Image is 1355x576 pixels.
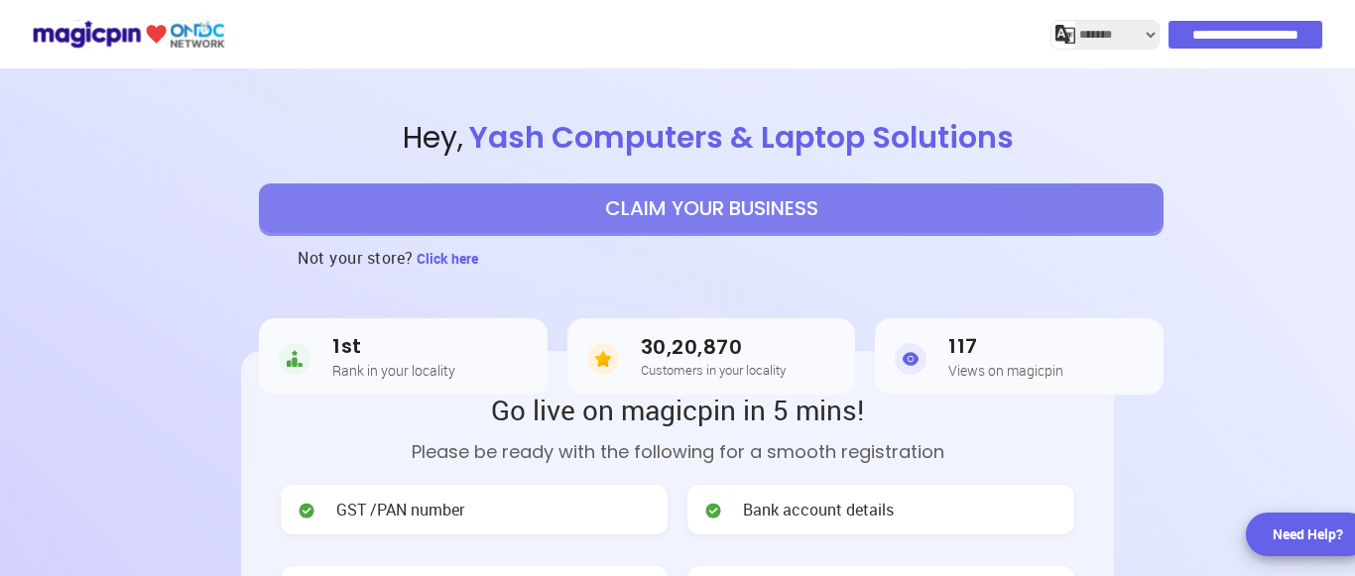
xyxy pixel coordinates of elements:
[641,363,786,377] h5: Customers in your locality
[895,339,926,379] img: Views
[587,339,619,379] img: Customers
[463,116,1020,159] span: Yash Computers & Laptop Solutions
[1273,524,1343,544] div: Need Help?
[417,249,478,268] span: Click here
[259,183,1164,233] button: CLAIM YOUR BUSINESS
[332,363,455,378] h5: Rank in your locality
[743,499,894,521] span: Bank account details
[1055,25,1075,45] img: j2MGCQAAAABJRU5ErkJggg==
[641,336,786,359] h3: 30,20,870
[703,501,723,520] img: check
[279,339,310,379] img: Rank
[948,335,1063,358] h3: 117
[332,335,455,358] h3: 1st
[281,391,1074,428] h2: Go live on magicpin in 5 mins!
[336,499,464,521] span: GST /PAN number
[297,501,316,520] img: check
[948,363,1063,378] h5: Views on magicpin
[281,438,1074,465] p: Please be ready with the following for a smooth registration
[67,117,1355,160] span: Hey ,
[32,17,225,52] img: ondc-logo-new-small.8a59708e.svg
[298,233,414,283] h3: Not your store?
